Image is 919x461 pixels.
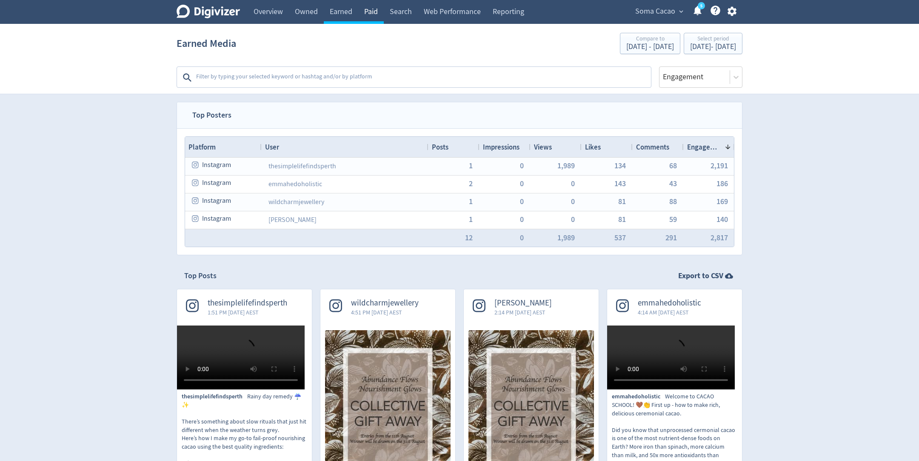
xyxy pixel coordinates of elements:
[638,308,701,317] span: 4:14 AM [DATE] AEST
[268,198,324,206] a: wildcharmjewellery
[469,216,473,223] button: 1
[265,142,279,152] span: User
[208,308,287,317] span: 1:51 PM [DATE] AEST
[184,271,217,281] h2: Top Posts
[268,216,317,224] a: [PERSON_NAME]
[614,180,626,187] button: 143
[678,271,723,281] strong: Export to CSV
[635,5,675,18] span: Soma Cacao
[202,210,231,227] span: Instagram
[571,180,575,187] button: 0
[520,234,524,242] button: 0
[571,198,575,205] button: 0
[465,234,473,242] button: 12
[192,161,200,169] svg: instagram
[626,36,674,43] div: Compare to
[684,33,742,54] button: Select period[DATE]- [DATE]
[669,180,677,187] button: 43
[494,308,552,317] span: 2:14 PM [DATE] AEST
[177,30,236,57] h1: Earned Media
[192,197,200,205] svg: instagram
[469,198,473,205] button: 1
[469,162,473,170] button: 1
[185,102,239,128] span: Top Posters
[351,308,419,317] span: 4:51 PM [DATE] AEST
[618,216,626,223] button: 81
[557,234,575,242] button: 1,989
[711,234,728,242] button: 2,817
[192,215,200,222] svg: instagram
[268,162,336,170] a: thesimplelifefindsperth
[669,162,677,170] button: 68
[520,216,524,223] button: 0
[202,193,231,209] span: Instagram
[690,36,736,43] div: Select period
[711,162,728,170] button: 2,191
[268,180,322,188] a: emmahedoholistic
[483,142,519,152] span: Impressions
[620,33,680,54] button: Compare to[DATE] - [DATE]
[351,298,419,308] span: wildcharmjewellery
[636,142,669,152] span: Comments
[677,8,685,15] span: expand_more
[188,142,216,152] span: Platform
[632,5,685,18] button: Soma Cacao
[557,162,575,170] button: 1,989
[571,216,575,223] button: 0
[520,162,524,170] button: 0
[202,157,231,173] span: Instagram
[669,198,677,205] button: 88
[208,298,287,308] span: thesimplelifefindsperth
[690,43,736,51] div: [DATE] - [DATE]
[638,298,701,308] span: emmahedoholistic
[520,180,524,187] button: 0
[432,142,448,152] span: Posts
[192,179,200,187] svg: instagram
[182,392,247,401] span: thesimplelifefindsperth
[700,3,702,9] text: 5
[665,234,677,242] button: 291
[716,198,728,205] button: 169
[612,392,665,401] span: emmahedoholistic
[585,142,601,152] span: Likes
[698,2,705,9] a: 5
[614,162,626,170] button: 134
[669,216,677,223] button: 59
[716,216,728,223] button: 140
[618,198,626,205] button: 81
[494,298,552,308] span: [PERSON_NAME]
[716,180,728,187] button: 186
[626,43,674,51] div: [DATE] - [DATE]
[614,234,626,242] button: 537
[469,180,473,187] button: 2
[520,198,524,205] button: 0
[687,142,721,152] span: Engagement
[202,175,231,191] span: Instagram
